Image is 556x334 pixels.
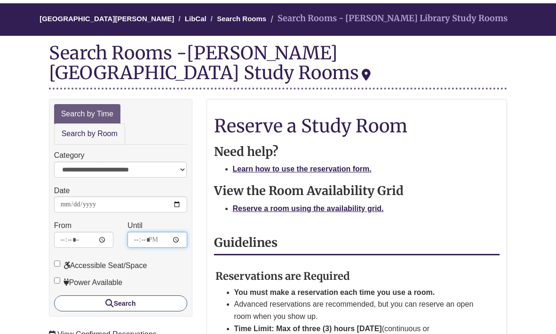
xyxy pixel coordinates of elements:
a: [GEOGRAPHIC_DATA][PERSON_NAME] [40,15,174,23]
div: Search Rooms - [49,43,508,89]
a: Learn how to use the reservation form. [233,165,372,173]
label: From [54,220,71,232]
label: Category [54,149,85,162]
strong: Need help? [214,144,278,159]
a: Reserve a room using the availability grid. [233,204,384,212]
strong: View the Room Availability Grid [214,183,404,198]
strong: Reservations are Required [215,269,350,283]
li: Search Rooms - [PERSON_NAME] Library Study Rooms [268,12,508,25]
label: Accessible Seat/Space [54,260,147,272]
li: Advanced reservations are recommended, but you can reserve an open room when you show up. [234,298,477,322]
input: Power Available [54,277,60,284]
a: Search by Room [54,123,125,145]
strong: Guidelines [214,235,278,250]
a: LibCal [185,15,207,23]
button: Search [54,295,187,311]
label: Until [127,220,143,232]
h1: Reserve a Study Room [214,116,500,136]
label: Power Available [54,277,123,289]
a: Search by Time [54,104,120,124]
input: Accessible Seat/Space [54,261,60,267]
nav: Breadcrumb [49,3,508,36]
a: Search Rooms [217,15,266,23]
strong: Time Limit: Max of three (3) hours [DATE] [234,325,382,333]
div: [PERSON_NAME][GEOGRAPHIC_DATA] Study Rooms [49,41,371,84]
label: Date [54,185,70,197]
strong: You must make a reservation each time you use a room. [234,288,435,296]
